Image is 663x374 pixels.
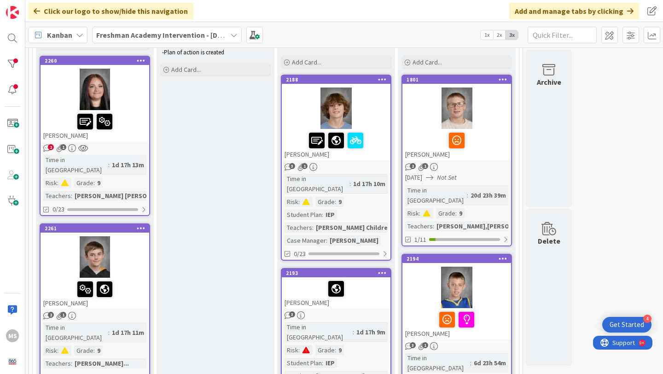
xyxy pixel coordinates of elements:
[282,277,390,309] div: [PERSON_NAME]
[402,255,511,263] div: 2194
[405,173,422,182] span: [DATE]
[282,269,390,277] div: 2193
[52,205,64,214] span: 0/23
[402,76,511,160] div: 1801[PERSON_NAME]
[335,345,336,355] span: :
[315,345,335,355] div: Grade
[285,358,322,368] div: Student Plan
[602,317,651,333] div: Open Get Started checklist, remaining modules: 4
[294,249,306,259] span: 0/23
[47,4,51,11] div: 9+
[43,178,57,188] div: Risk
[71,191,72,201] span: :
[402,308,511,339] div: [PERSON_NAME]
[493,30,506,40] span: 2x
[43,191,71,201] div: Teachers
[322,358,323,368] span: :
[95,345,103,356] div: 9
[436,208,455,218] div: Grade
[405,208,419,218] div: Risk
[405,353,470,373] div: Time in [GEOGRAPHIC_DATA]
[407,76,511,83] div: 1801
[506,30,518,40] span: 3x
[405,221,433,231] div: Teachers
[285,322,353,342] div: Time in [GEOGRAPHIC_DATA]
[327,235,381,245] div: [PERSON_NAME]
[422,163,428,169] span: 1
[289,311,295,317] span: 3
[402,255,511,339] div: 2194[PERSON_NAME]
[93,345,95,356] span: :
[95,178,103,188] div: 9
[57,345,58,356] span: :
[323,358,337,368] div: IEP
[433,221,434,231] span: :
[509,3,639,19] div: Add and manage tabs by clicking
[455,208,457,218] span: :
[298,197,300,207] span: :
[471,358,508,368] div: 6d 23h 54m
[74,178,93,188] div: Grade
[289,163,295,169] span: 3
[282,76,390,160] div: 2188[PERSON_NAME]
[405,185,467,205] div: Time in [GEOGRAPHIC_DATA]
[108,327,110,338] span: :
[336,345,344,355] div: 9
[285,222,312,233] div: Teachers
[6,6,19,19] img: Visit kanbanzone.com
[47,29,72,41] span: Kanban
[48,312,54,318] span: 2
[60,312,66,318] span: 1
[312,222,314,233] span: :
[282,269,390,309] div: 2193[PERSON_NAME]
[72,358,131,368] div: [PERSON_NAME]...
[351,179,388,189] div: 1d 17h 10m
[457,208,465,218] div: 9
[45,58,149,64] div: 2260
[41,57,149,141] div: 2260[PERSON_NAME]
[43,358,71,368] div: Teachers
[528,27,597,43] input: Quick Filter...
[402,76,511,84] div: 1801
[285,345,298,355] div: Risk
[298,345,300,355] span: :
[282,129,390,160] div: [PERSON_NAME]
[6,329,19,342] div: Ms
[413,58,442,66] span: Add Card...
[292,58,321,66] span: Add Card...
[6,355,19,368] img: avatar
[162,48,224,56] span: -Plan of action is created
[74,345,93,356] div: Grade
[19,1,42,12] span: Support
[419,208,420,218] span: :
[285,197,298,207] div: Risk
[285,174,349,194] div: Time in [GEOGRAPHIC_DATA]
[108,160,110,170] span: :
[349,179,351,189] span: :
[43,155,108,175] div: Time in [GEOGRAPHIC_DATA]
[481,30,493,40] span: 1x
[285,210,322,220] div: Student Plan
[41,224,149,233] div: 2261
[96,30,256,40] b: Freshman Academy Intervention - [DATE]-[DATE]
[302,163,308,169] span: 1
[322,210,323,220] span: :
[286,270,390,276] div: 2193
[285,235,326,245] div: Case Manager
[43,345,57,356] div: Risk
[414,235,426,245] span: 1/11
[422,342,428,348] span: 1
[354,327,388,337] div: 1d 17h 9m
[110,327,146,338] div: 1d 17h 11m
[410,342,416,348] span: 3
[41,224,149,309] div: 2261[PERSON_NAME]
[470,358,471,368] span: :
[407,256,511,262] div: 2194
[353,327,354,337] span: :
[72,191,181,201] div: [PERSON_NAME] [PERSON_NAME]...
[468,190,508,200] div: 20d 23h 39m
[41,110,149,141] div: [PERSON_NAME]
[467,190,468,200] span: :
[610,320,644,329] div: Get Started
[41,278,149,309] div: [PERSON_NAME]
